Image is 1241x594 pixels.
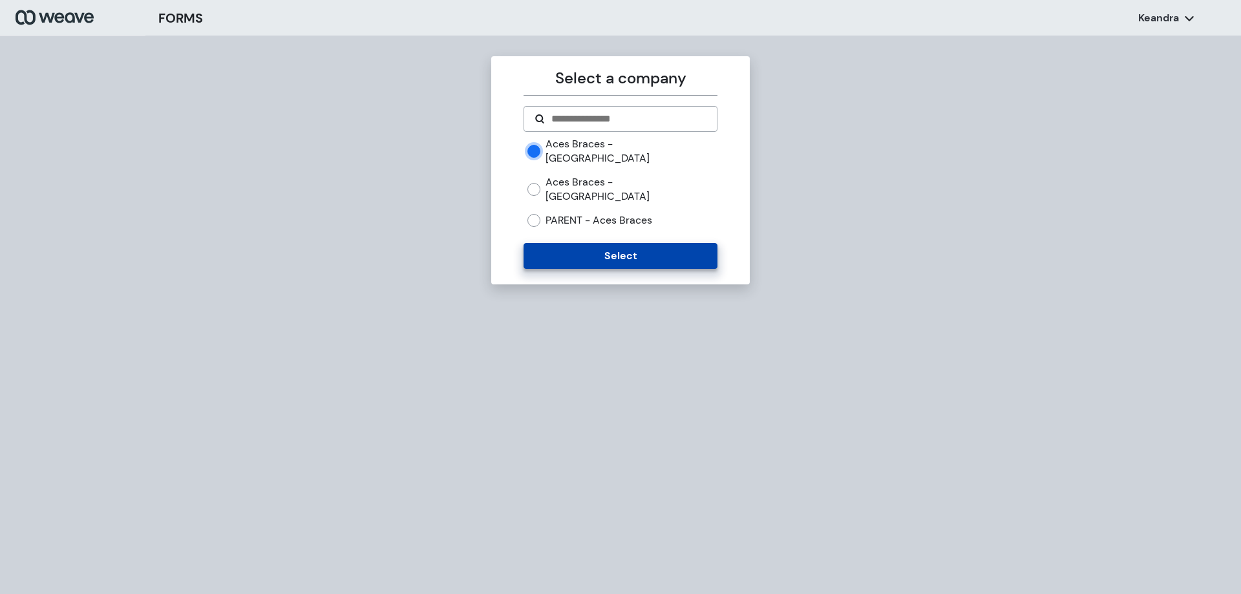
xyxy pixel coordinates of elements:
[524,67,717,90] p: Select a company
[546,213,652,228] label: PARENT - Aces Braces
[1138,11,1179,25] p: Keandra
[546,137,717,165] label: Aces Braces - [GEOGRAPHIC_DATA]
[524,243,717,269] button: Select
[158,8,203,28] h3: FORMS
[546,175,717,203] label: Aces Braces - [GEOGRAPHIC_DATA]
[550,111,706,127] input: Search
